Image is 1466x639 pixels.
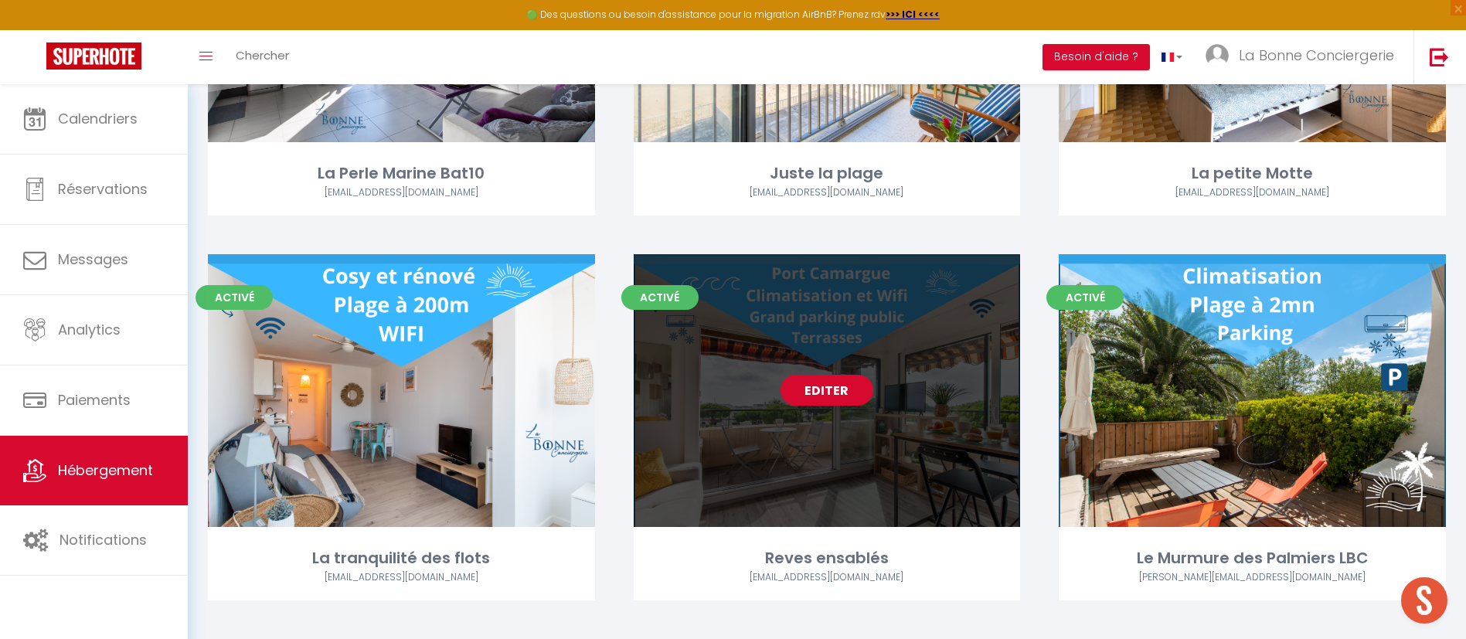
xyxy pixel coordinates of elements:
[1059,546,1446,570] div: Le Murmure des Palmiers LBC
[46,42,141,70] img: Super Booking
[208,570,595,585] div: Airbnb
[634,546,1021,570] div: Reves ensablés
[1430,47,1449,66] img: logout
[60,530,147,549] span: Notifications
[621,285,699,310] span: Activé
[58,179,148,199] span: Réservations
[196,285,273,310] span: Activé
[58,109,138,128] span: Calendriers
[1401,577,1447,624] div: Ouvrir le chat
[1059,570,1446,585] div: Airbnb
[634,161,1021,185] div: Juste la plage
[1043,44,1150,70] button: Besoin d'aide ?
[208,185,595,200] div: Airbnb
[1059,161,1446,185] div: La petite Motte
[58,390,131,410] span: Paiements
[58,250,128,269] span: Messages
[58,461,153,480] span: Hébergement
[1194,30,1413,84] a: ... La Bonne Conciergerie
[224,30,301,84] a: Chercher
[886,8,940,21] a: >>> ICI <<<<
[634,185,1021,200] div: Airbnb
[58,320,121,339] span: Analytics
[634,570,1021,585] div: Airbnb
[1239,46,1394,65] span: La Bonne Conciergerie
[236,47,289,63] span: Chercher
[208,161,595,185] div: La Perle Marine Bat10
[1046,285,1124,310] span: Activé
[208,546,595,570] div: La tranquilité des flots
[781,375,873,406] a: Editer
[1206,44,1229,67] img: ...
[1059,185,1446,200] div: Airbnb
